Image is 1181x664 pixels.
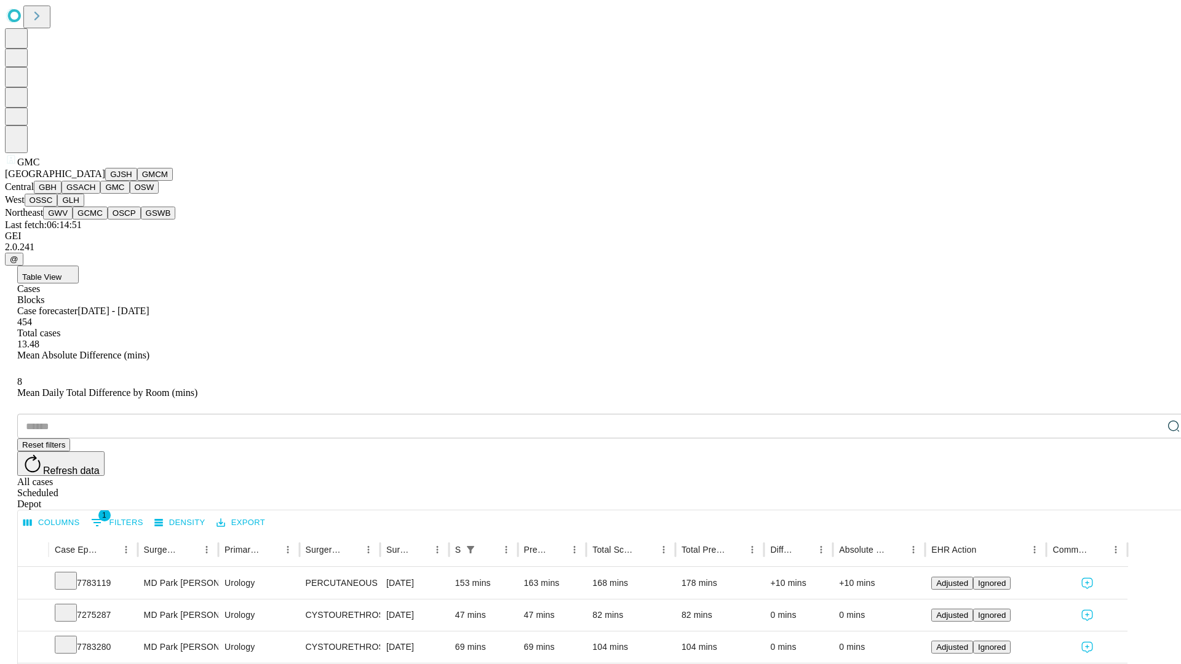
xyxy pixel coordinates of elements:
div: MD Park [PERSON_NAME] [144,631,212,663]
button: GMCM [137,168,173,181]
div: GEI [5,231,1176,242]
button: Sort [100,541,117,558]
span: GMC [17,157,39,167]
div: 163 mins [524,567,581,599]
span: Table View [22,272,62,282]
div: 104 mins [682,631,758,663]
span: Mean Daily Total Difference by Room (mins) [17,387,197,398]
button: OSSC [25,194,58,207]
span: 8 [17,376,22,387]
div: 7783119 [55,567,132,599]
button: Show filters [462,541,479,558]
button: OSW [130,181,159,194]
span: Last fetch: 06:14:51 [5,219,82,230]
button: Ignored [973,641,1011,654]
div: 1 active filter [462,541,479,558]
span: @ [10,255,18,264]
button: Adjusted [931,577,973,590]
button: Sort [1090,541,1107,558]
div: 0 mins [839,631,919,663]
button: Sort [977,541,995,558]
button: Menu [744,541,761,558]
div: Urology [225,567,293,599]
div: 178 mins [682,567,758,599]
button: Menu [566,541,583,558]
div: 47 mins [524,599,581,631]
div: MD Park [PERSON_NAME] [144,599,212,631]
button: GBH [34,181,62,194]
div: PERCUTANEOUS NEPHROSTOLITHOTOMY OVER 2CM [306,567,374,599]
div: 153 mins [455,567,512,599]
button: Menu [813,541,830,558]
button: Reset filters [17,438,70,451]
button: Table View [17,266,79,283]
div: Comments [1052,545,1088,555]
button: GSWB [141,207,176,219]
button: Sort [638,541,655,558]
button: Sort [480,541,498,558]
div: 7275287 [55,599,132,631]
button: Ignored [973,609,1011,622]
span: [GEOGRAPHIC_DATA] [5,168,105,179]
span: Adjusted [936,642,968,652]
button: Refresh data [17,451,105,476]
div: Surgery Date [386,545,410,555]
button: OSCP [108,207,141,219]
span: Mean Absolute Difference (mins) [17,350,149,360]
button: Menu [360,541,377,558]
button: Sort [726,541,744,558]
div: CYSTOURETHROSCOPY [MEDICAL_DATA] WITH [MEDICAL_DATA] [306,631,374,663]
button: Sort [795,541,813,558]
span: West [5,194,25,205]
button: Export [213,513,268,532]
button: Menu [279,541,296,558]
button: Sort [262,541,279,558]
div: [DATE] [386,599,443,631]
button: Sort [888,541,905,558]
span: Ignored [978,642,1006,652]
span: 13.48 [17,339,39,349]
span: Adjusted [936,611,968,620]
div: EHR Action [931,545,976,555]
div: 104 mins [592,631,669,663]
span: [DATE] - [DATE] [78,306,149,316]
button: GSACH [62,181,100,194]
button: Menu [655,541,672,558]
button: Sort [343,541,360,558]
div: 168 mins [592,567,669,599]
button: Sort [412,541,429,558]
span: Ignored [978,611,1006,620]
div: 47 mins [455,599,512,631]
div: Surgeon Name [144,545,180,555]
div: +10 mins [839,567,919,599]
button: GJSH [105,168,137,181]
button: Ignored [973,577,1011,590]
div: Case Epic Id [55,545,99,555]
button: Expand [24,637,42,658]
div: Surgery Name [306,545,341,555]
span: 454 [17,317,32,327]
div: [DATE] [386,631,443,663]
div: Urology [225,631,293,663]
div: Scheduled In Room Duration [455,545,461,555]
div: 2.0.241 [5,242,1176,253]
div: 0 mins [839,599,919,631]
button: Adjusted [931,609,973,622]
div: 82 mins [682,599,758,631]
div: MD Park [PERSON_NAME] [144,567,212,599]
button: Menu [498,541,515,558]
button: Expand [24,605,42,626]
div: +10 mins [770,567,827,599]
span: Ignored [978,579,1006,588]
span: Northeast [5,207,43,218]
div: 69 mins [524,631,581,663]
div: 82 mins [592,599,669,631]
button: Menu [1026,541,1043,558]
div: 7783280 [55,631,132,663]
div: CYSTOURETHROSCOPY WITH INSERTION URETERAL [MEDICAL_DATA] [306,599,374,631]
div: Total Predicted Duration [682,545,726,555]
div: 0 mins [770,631,827,663]
button: Show filters [88,513,146,532]
span: Refresh data [43,465,100,476]
button: Adjusted [931,641,973,654]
